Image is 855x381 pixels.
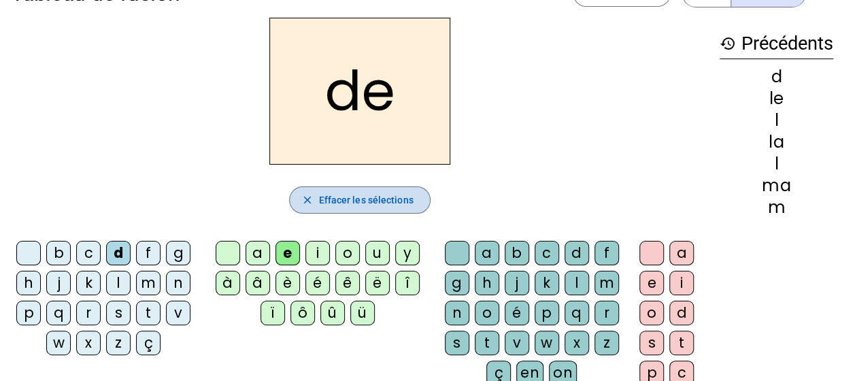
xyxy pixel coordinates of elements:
div: v [505,331,529,355]
div: s [106,301,131,325]
div: ü [350,301,375,325]
div: ç [136,331,161,355]
div: e [275,241,300,265]
div: l [720,156,833,172]
div: h [475,271,499,295]
div: ê [335,271,360,295]
div: h [16,271,41,295]
div: ma [720,178,833,194]
div: m [594,271,619,295]
div: d [106,241,131,265]
div: k [76,271,101,295]
div: s [639,331,664,355]
div: c [76,241,101,265]
div: d [669,301,694,325]
div: o [335,241,360,265]
div: j [505,271,529,295]
div: g [445,271,469,295]
div: m [720,199,833,216]
div: v [166,301,190,325]
div: r [594,301,619,325]
div: q [46,301,71,325]
div: â [246,271,270,295]
div: t [669,331,694,355]
div: q [565,301,589,325]
h2: de [269,18,450,165]
div: ë [365,271,390,295]
div: r [76,301,101,325]
div: p [16,301,41,325]
div: z [594,331,619,355]
div: f [594,241,619,265]
div: c [535,241,559,265]
div: o [639,301,664,325]
div: n [445,301,469,325]
div: j [46,271,71,295]
div: s [445,331,469,355]
div: l [720,112,833,129]
div: t [136,301,161,325]
div: l [106,271,131,295]
div: b [46,241,71,265]
div: d [720,69,833,85]
div: u [365,241,390,265]
button: Effacer les sélections [289,186,430,214]
div: û [320,301,345,325]
div: e [639,271,664,295]
div: à [216,271,240,295]
div: è [275,271,300,295]
div: é [505,301,529,325]
div: w [46,331,71,355]
div: x [565,331,589,355]
div: l [565,271,589,295]
div: a [246,241,270,265]
div: a [475,241,499,265]
div: d [565,241,589,265]
div: k [535,271,559,295]
div: é [305,271,330,295]
div: ô [290,301,315,325]
div: î [395,271,420,295]
div: a [669,241,694,265]
div: m [136,271,161,295]
div: la [720,134,833,150]
mat-icon: close [301,194,313,206]
div: t [475,331,499,355]
div: ï [261,301,285,325]
div: n [166,271,190,295]
div: b [505,241,529,265]
h3: Précédents [720,29,833,59]
div: i [305,241,330,265]
div: le [720,90,833,107]
div: o [475,301,499,325]
div: p [535,301,559,325]
div: w [535,331,559,355]
div: g [166,241,190,265]
span: Effacer les sélections [318,192,413,208]
div: y [395,241,420,265]
div: f [136,241,161,265]
mat-icon: history [720,35,736,52]
div: z [106,331,131,355]
div: x [76,331,101,355]
div: i [669,271,694,295]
